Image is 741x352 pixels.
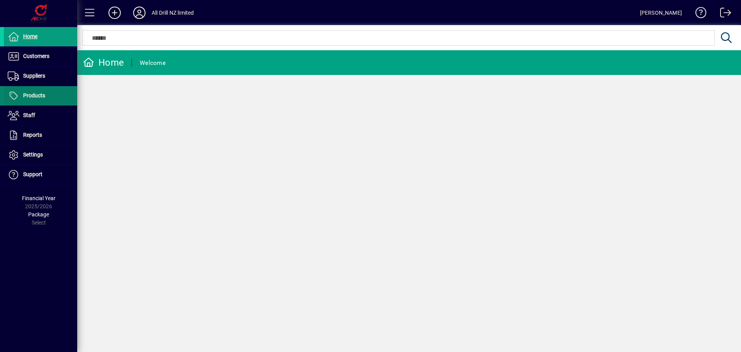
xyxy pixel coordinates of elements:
[22,195,56,201] span: Financial Year
[23,132,42,138] span: Reports
[714,2,731,27] a: Logout
[23,112,35,118] span: Staff
[4,47,77,66] a: Customers
[23,73,45,79] span: Suppliers
[4,66,77,86] a: Suppliers
[23,33,37,39] span: Home
[4,126,77,145] a: Reports
[127,6,152,20] button: Profile
[23,53,49,59] span: Customers
[152,7,194,19] div: All Drill NZ limited
[4,145,77,165] a: Settings
[28,211,49,218] span: Package
[640,7,682,19] div: [PERSON_NAME]
[102,6,127,20] button: Add
[83,56,124,69] div: Home
[690,2,707,27] a: Knowledge Base
[23,92,45,99] span: Products
[4,165,77,184] a: Support
[140,57,166,69] div: Welcome
[4,86,77,105] a: Products
[4,106,77,125] a: Staff
[23,171,42,177] span: Support
[23,151,43,158] span: Settings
